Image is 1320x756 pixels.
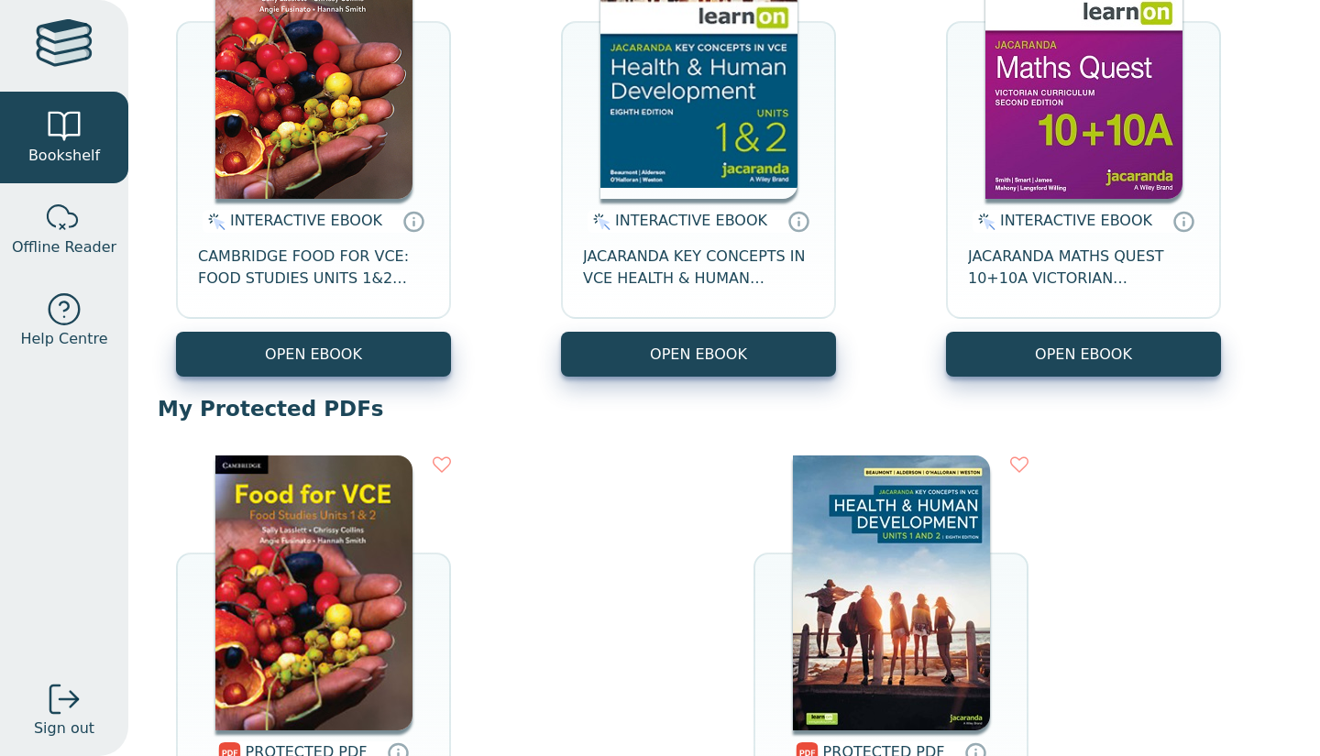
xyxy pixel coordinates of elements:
[1172,210,1194,232] a: Interactive eBooks are accessed online via the publisher’s portal. They contain interactive resou...
[793,455,990,730] img: bbedf1c5-5c8e-4c9d-9286-b7781b5448a4.jpg
[583,246,814,290] span: JACARANDA KEY CONCEPTS IN VCE HEALTH & HUMAN DEVELOPMENT UNITS 1&2 LEARNON EBOOK 8E
[787,210,809,232] a: Interactive eBooks are accessed online via the publisher’s portal. They contain interactive resou...
[946,332,1221,377] button: OPEN EBOOK
[28,145,100,167] span: Bookshelf
[230,212,382,229] span: INTERACTIVE EBOOK
[402,210,424,232] a: Interactive eBooks are accessed online via the publisher’s portal. They contain interactive resou...
[34,718,94,740] span: Sign out
[12,236,116,258] span: Offline Reader
[176,332,451,377] button: OPEN EBOOK
[1000,212,1152,229] span: INTERACTIVE EBOOK
[968,246,1199,290] span: JACARANDA MATHS QUEST 10+10A VICTORIAN CURRICULUM LEARNON EBOOK 2E
[561,332,836,377] button: OPEN EBOOK
[203,211,225,233] img: interactive.svg
[588,211,610,233] img: interactive.svg
[973,211,995,233] img: interactive.svg
[215,455,412,730] img: acc18db4-3326-414c-af50-a9c57160c560.jpg
[158,395,1291,422] p: My Protected PDFs
[198,246,429,290] span: CAMBRIDGE FOOD FOR VCE: FOOD STUDIES UNITS 1&2 EBOOK
[615,212,767,229] span: INTERACTIVE EBOOK
[20,328,107,350] span: Help Centre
